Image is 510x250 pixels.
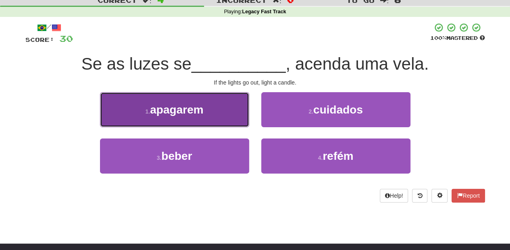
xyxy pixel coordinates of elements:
button: 4.refém [261,138,410,174]
div: If the lights go out, light a candle. [25,79,485,87]
span: __________ [192,54,286,73]
button: 2.cuidados [261,92,410,127]
span: beber [161,150,192,162]
small: 1 . [146,108,150,115]
span: refém [323,150,353,162]
div: Mastered [430,35,485,42]
span: cuidados [313,103,363,116]
small: 4 . [318,155,323,161]
span: , acenda uma vela. [285,54,429,73]
strong: Legacy Fast Track [242,9,286,14]
button: Help! [380,189,408,202]
span: 100 % [430,35,446,41]
button: Report [452,189,485,202]
span: 30 [59,33,73,43]
button: 3.beber [100,138,249,174]
span: apagarem [150,103,203,116]
small: 3 . [157,155,162,161]
button: 1.apagarem [100,92,249,127]
span: Se as luzes se [81,54,192,73]
div: / [25,23,73,33]
small: 2 . [308,108,313,115]
span: Score: [25,36,54,43]
button: Round history (alt+y) [412,189,427,202]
